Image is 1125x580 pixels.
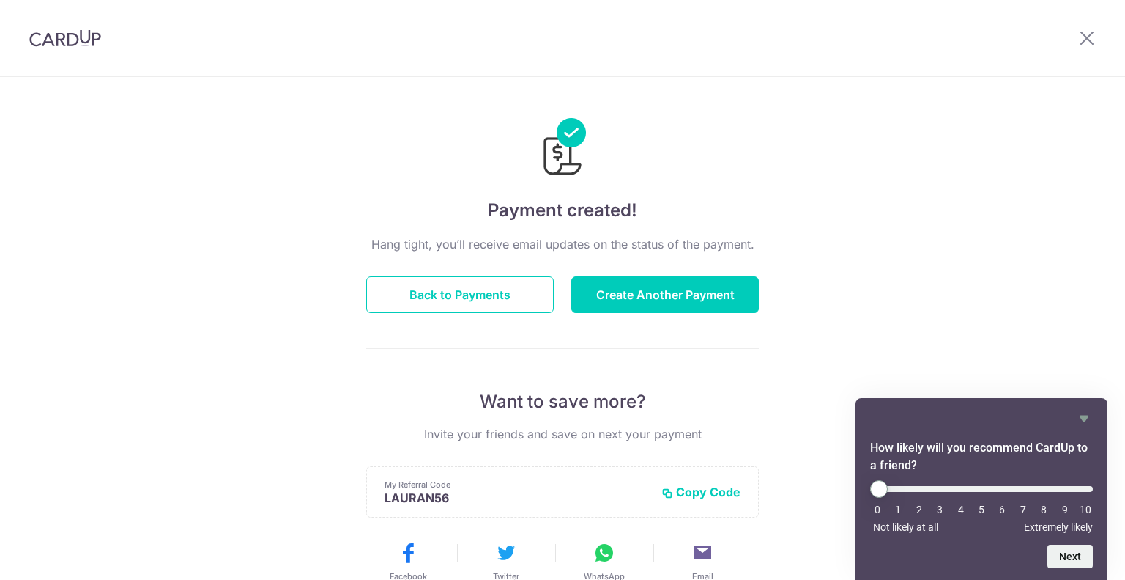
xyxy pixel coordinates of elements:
[661,485,740,499] button: Copy Code
[366,235,759,253] p: Hang tight, you’ll receive email updates on the status of the payment.
[912,504,927,515] li: 2
[366,425,759,443] p: Invite your friends and save on next your payment
[29,29,101,47] img: CardUp
[974,504,989,515] li: 5
[995,504,1009,515] li: 6
[1047,545,1093,568] button: Next question
[539,118,586,180] img: Payments
[366,197,759,224] h4: Payment created!
[870,480,1093,533] div: How likely will you recommend CardUp to a friend? Select an option from 0 to 10, with 0 being Not...
[1075,410,1093,427] button: Hide survey
[870,410,1093,568] div: How likely will you recommend CardUp to a friend? Select an option from 0 to 10, with 0 being Not...
[571,276,759,313] button: Create Another Payment
[1058,504,1072,515] li: 9
[873,521,938,533] span: Not likely at all
[870,504,885,515] li: 0
[385,479,650,491] p: My Referral Code
[954,504,968,515] li: 4
[870,439,1093,474] h2: How likely will you recommend CardUp to a friend? Select an option from 0 to 10, with 0 being Not...
[1016,504,1031,515] li: 7
[1036,504,1051,515] li: 8
[366,276,554,313] button: Back to Payments
[1024,521,1093,533] span: Extremely likely
[891,504,905,515] li: 1
[932,504,947,515] li: 3
[385,491,650,505] p: LAURAN56
[366,390,759,414] p: Want to save more?
[1078,504,1093,515] li: 10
